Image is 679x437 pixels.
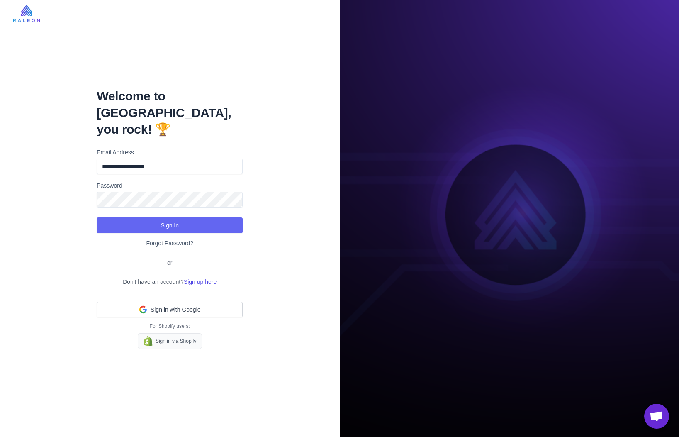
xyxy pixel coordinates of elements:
[97,148,243,157] label: Email Address
[97,302,243,317] button: Sign in with Google
[146,240,193,247] a: Forgot Password?
[13,5,40,22] img: raleon-logo-whitebg.9aac0268.jpg
[184,278,217,285] a: Sign up here
[161,258,179,267] div: or
[97,322,243,330] p: For Shopify users:
[151,305,201,314] span: Sign in with Google
[97,88,243,138] h1: Welcome to [GEOGRAPHIC_DATA], you rock! 🏆
[97,217,243,233] button: Sign In
[644,404,669,429] div: Open chat
[97,181,243,190] label: Password
[138,333,202,349] a: Sign in via Shopify
[97,277,243,286] p: Don't have an account?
